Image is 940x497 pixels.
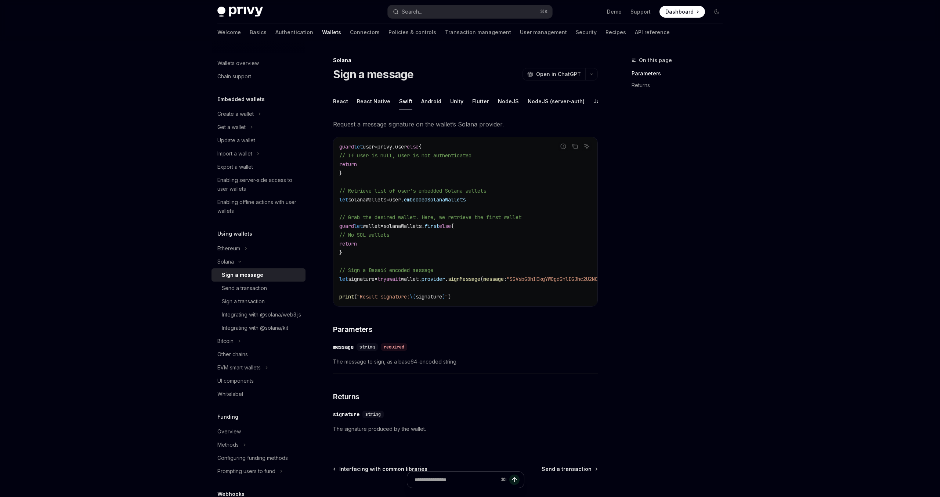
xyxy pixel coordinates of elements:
div: EVM smart wallets [217,363,261,372]
span: // Sign a Base64 encoded message [339,267,433,273]
a: Whitelabel [211,387,305,401]
span: message [483,276,504,282]
div: Integrating with @solana/kit [222,323,288,332]
a: Basics [250,24,267,41]
span: { [419,143,422,150]
div: Import a wallet [217,149,252,158]
a: Support [630,8,651,15]
button: Toggle Bitcoin section [211,335,305,348]
span: return [339,240,357,247]
span: let [339,276,348,282]
span: string [365,411,381,417]
a: Overview [211,425,305,438]
span: } [339,249,342,256]
img: dark logo [217,7,263,17]
a: Other chains [211,348,305,361]
span: guard [339,223,354,229]
a: Policies & controls [388,24,436,41]
span: try [377,276,386,282]
span: // No SOL wallets [339,232,389,238]
div: Send a transaction [222,284,267,293]
button: Send message [509,475,520,485]
button: Open search [388,5,552,18]
div: Overview [217,427,241,436]
div: Enabling server-side access to user wallets [217,176,301,193]
span: let [339,196,348,203]
span: let [354,223,363,229]
div: NodeJS [498,93,519,110]
a: Authentication [275,24,313,41]
div: Sign a message [222,271,263,279]
span: Open in ChatGPT [536,71,581,78]
span: ( [354,293,357,300]
span: Dashboard [665,8,694,15]
h1: Sign a message [333,68,414,81]
span: } [339,170,342,176]
button: Toggle Methods section [211,438,305,451]
span: else [407,143,419,150]
span: " [445,293,448,300]
div: Update a wallet [217,136,255,145]
div: UI components [217,376,254,385]
div: Java [593,93,606,110]
div: Wallets overview [217,59,259,68]
span: . [445,276,448,282]
div: Other chains [217,350,248,359]
a: Configuring funding methods [211,451,305,465]
div: message [333,343,354,351]
a: API reference [635,24,670,41]
span: provider [422,276,445,282]
span: signature [348,276,375,282]
a: Update a wallet [211,134,305,147]
span: solanaWallets. [383,223,424,229]
span: Returns [333,391,359,402]
div: Prompting users to fund [217,467,275,476]
h5: Embedded wallets [217,95,265,104]
div: Ethereum [217,244,240,253]
span: wallet. [401,276,422,282]
span: ) [448,293,451,300]
div: Whitelabel [217,390,243,398]
div: Chain support [217,72,251,81]
div: React Native [357,93,390,110]
span: // Retrieve list of user's embedded Solana wallets [339,187,486,194]
span: The message to sign, as a base64-encoded string. [333,357,598,366]
button: Toggle Import a wallet section [211,147,305,160]
span: = [375,143,377,150]
span: = [375,276,377,282]
div: Integrating with @solana/web3.js [222,310,301,319]
a: Security [576,24,597,41]
div: Bitcoin [217,337,234,346]
span: signMessage [448,276,480,282]
a: UI components [211,374,305,387]
span: user [363,143,375,150]
span: \( [410,293,416,300]
span: "SGVsbG8hIEkgYW0gdGhlIGJhc2U2NCBlbmNvZGVkIG1lc3NhZ2UgdG8gYmUgc2lnbmVkLg==" [507,276,724,282]
div: Android [421,93,441,110]
button: Copy the contents from the code block [570,142,580,151]
h5: Funding [217,412,238,421]
span: Send a transaction [542,465,592,473]
a: Parameters [632,68,728,79]
div: required [381,343,407,351]
a: Sign a transaction [211,295,305,308]
div: Configuring funding methods [217,454,288,462]
span: else [439,223,451,229]
button: Toggle Create a wallet section [211,107,305,121]
span: solanaWallets [348,196,386,203]
button: Open in ChatGPT [523,68,585,81]
span: The signature produced by the wallet. [333,425,598,433]
span: = [380,223,383,229]
a: Dashboard [659,6,705,18]
button: Toggle Ethereum section [211,242,305,255]
span: = [386,196,389,203]
span: guard [339,143,354,150]
a: Recipes [605,24,626,41]
div: Solana [217,257,234,266]
a: Integrating with @solana/web3.js [211,308,305,321]
span: "Result signature: [357,293,410,300]
span: // Grab the desired wallet. Here, we retrieve the first wallet [339,214,521,221]
a: Wallets overview [211,57,305,70]
div: Unity [450,93,463,110]
button: Toggle Prompting users to fund section [211,465,305,478]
